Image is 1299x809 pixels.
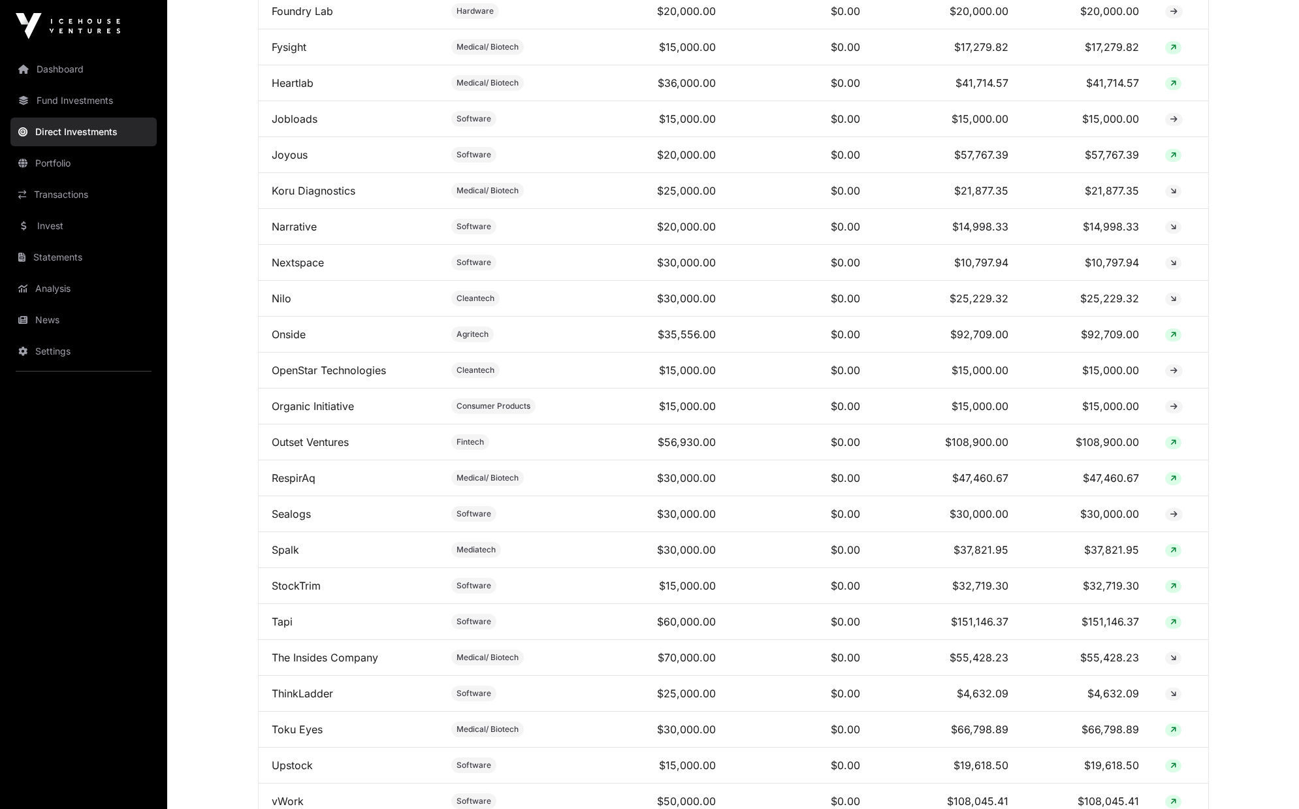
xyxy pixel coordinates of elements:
td: $92,709.00 [873,317,1021,353]
a: Settings [10,337,157,366]
td: $47,460.67 [1021,460,1152,496]
td: $30,000.00 [1021,496,1152,532]
span: Cleantech [457,293,494,304]
img: Icehouse Ventures Logo [16,13,120,39]
td: $30,000.00 [579,532,729,568]
td: $0.00 [729,29,873,65]
td: $25,229.32 [1021,281,1152,317]
span: Fintech [457,437,484,447]
td: $0.00 [729,748,873,784]
td: $30,000.00 [579,460,729,496]
td: $0.00 [729,281,873,317]
td: $151,146.37 [873,604,1021,640]
td: $15,000.00 [873,353,1021,389]
a: Spalk [272,543,299,556]
iframe: Chat Widget [1234,746,1299,809]
span: Medical/ Biotech [457,185,519,196]
td: $15,000.00 [1021,101,1152,137]
a: Nilo [272,292,291,305]
td: $19,618.50 [873,748,1021,784]
td: $21,877.35 [1021,173,1152,209]
a: Sealogs [272,507,311,520]
td: $41,714.57 [873,65,1021,101]
td: $0.00 [729,65,873,101]
span: Medical/ Biotech [457,42,519,52]
a: Organic Initiative [272,400,354,413]
td: $0.00 [729,676,873,712]
td: $14,998.33 [1021,209,1152,245]
span: Software [457,257,491,268]
td: $0.00 [729,496,873,532]
span: Software [457,509,491,519]
td: $10,797.94 [873,245,1021,281]
td: $0.00 [729,137,873,173]
td: $70,000.00 [579,640,729,676]
span: Medical/ Biotech [457,473,519,483]
td: $15,000.00 [579,353,729,389]
td: $15,000.00 [873,101,1021,137]
td: $47,460.67 [873,460,1021,496]
a: Fysight [272,40,306,54]
td: $36,000.00 [579,65,729,101]
td: $15,000.00 [579,389,729,424]
span: Medical/ Biotech [457,724,519,735]
a: Koru Diagnostics [272,184,355,197]
td: $30,000.00 [579,712,729,748]
td: $0.00 [729,245,873,281]
span: Medical/ Biotech [457,78,519,88]
a: Tapi [272,615,293,628]
td: $30,000.00 [579,496,729,532]
td: $15,000.00 [579,101,729,137]
span: Hardware [457,6,494,16]
span: Software [457,114,491,124]
td: $0.00 [729,712,873,748]
td: $0.00 [729,640,873,676]
td: $15,000.00 [1021,353,1152,389]
a: ThinkLadder [272,687,333,700]
td: $21,877.35 [873,173,1021,209]
td: $20,000.00 [579,137,729,173]
td: $37,821.95 [1021,532,1152,568]
span: Software [457,580,491,591]
a: vWork [272,795,304,808]
a: Fund Investments [10,86,157,115]
td: $0.00 [729,424,873,460]
td: $0.00 [729,604,873,640]
td: $41,714.57 [1021,65,1152,101]
td: $4,632.09 [1021,676,1152,712]
td: $37,821.95 [873,532,1021,568]
td: $30,000.00 [579,245,729,281]
td: $0.00 [729,209,873,245]
td: $0.00 [729,173,873,209]
td: $20,000.00 [579,209,729,245]
span: Software [457,760,491,770]
span: Mediatech [457,545,496,555]
td: $4,632.09 [873,676,1021,712]
a: Heartlab [272,76,313,89]
td: $15,000.00 [579,568,729,604]
span: Software [457,221,491,232]
td: $32,719.30 [873,568,1021,604]
td: $60,000.00 [579,604,729,640]
td: $0.00 [729,317,873,353]
td: $57,767.39 [1021,137,1152,173]
a: Toku Eyes [272,723,323,736]
td: $0.00 [729,532,873,568]
td: $15,000.00 [579,29,729,65]
td: $0.00 [729,460,873,496]
a: Jobloads [272,112,317,125]
td: $25,000.00 [579,173,729,209]
a: News [10,306,157,334]
td: $66,798.89 [1021,712,1152,748]
span: Medical/ Biotech [457,652,519,663]
a: Foundry Lab [272,5,333,18]
td: $151,146.37 [1021,604,1152,640]
span: Consumer Products [457,401,530,411]
td: $10,797.94 [1021,245,1152,281]
td: $55,428.23 [873,640,1021,676]
td: $0.00 [729,353,873,389]
a: Direct Investments [10,118,157,146]
a: Portfolio [10,149,157,178]
a: OpenStar Technologies [272,364,386,377]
